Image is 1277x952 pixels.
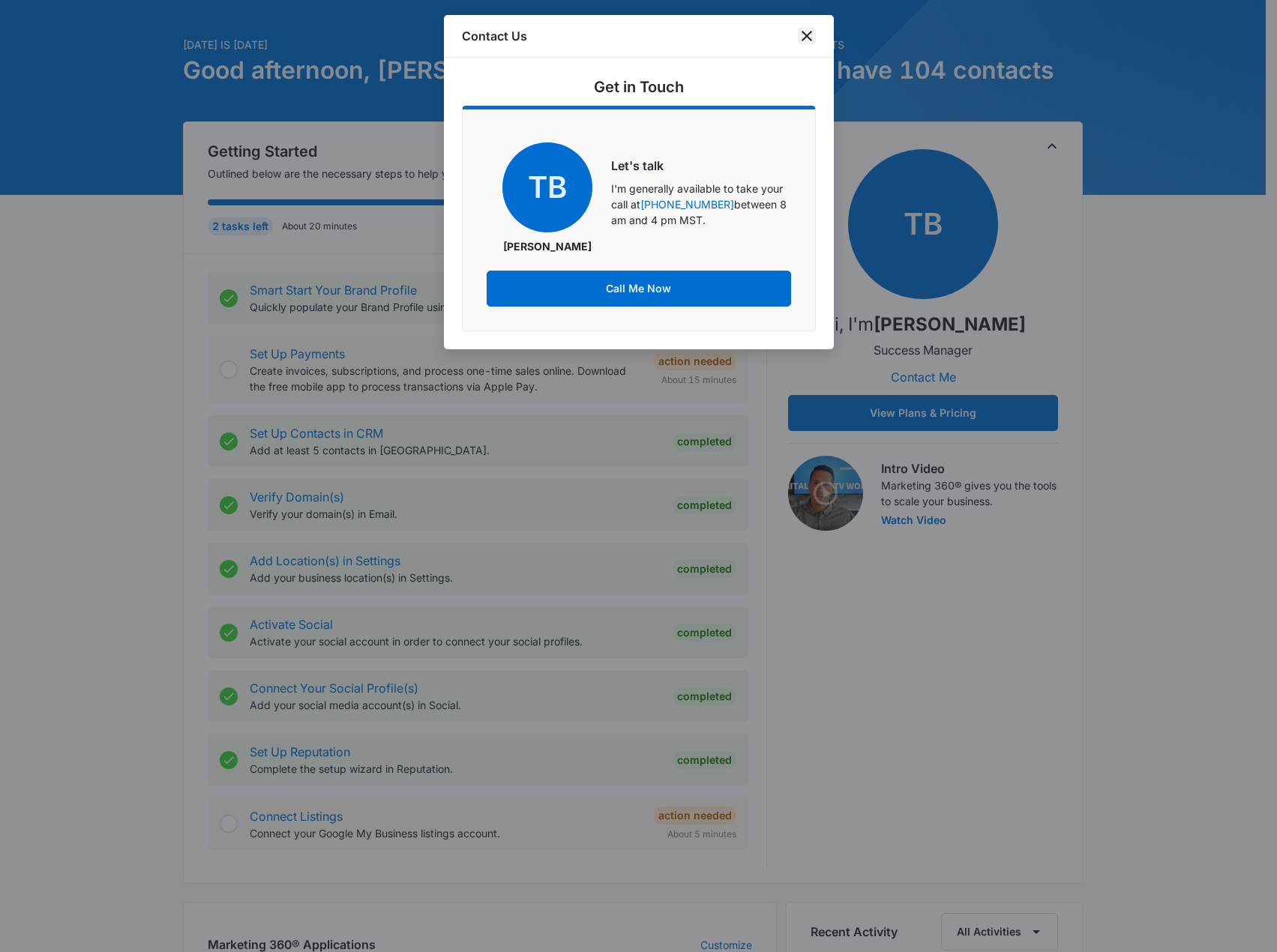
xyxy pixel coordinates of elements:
span: TB [502,142,592,232]
p: [PERSON_NAME] [503,238,592,254]
h5: Get in Touch [594,76,684,98]
button: close [798,27,816,45]
h1: Contact Us [462,27,527,45]
p: I'm generally available to take your call at between 8 am and 4 pm MST. [611,181,790,228]
button: Call Me Now [487,271,791,307]
a: [PHONE_NUMBER] [640,198,734,211]
h6: Let's talk [611,157,790,175]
